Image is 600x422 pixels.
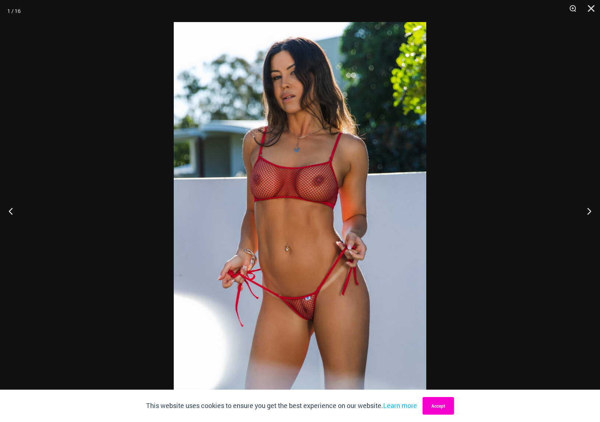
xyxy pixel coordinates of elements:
p: This website uses cookies to ensure you get the best experience on our website. [146,400,417,411]
button: Next [572,193,600,229]
img: Summer Storm Red 332 Crop Top 449 Thong 02 [174,22,426,400]
button: Accept [423,397,454,415]
div: 1 / 16 [7,6,21,17]
a: Learn more [383,401,417,410]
